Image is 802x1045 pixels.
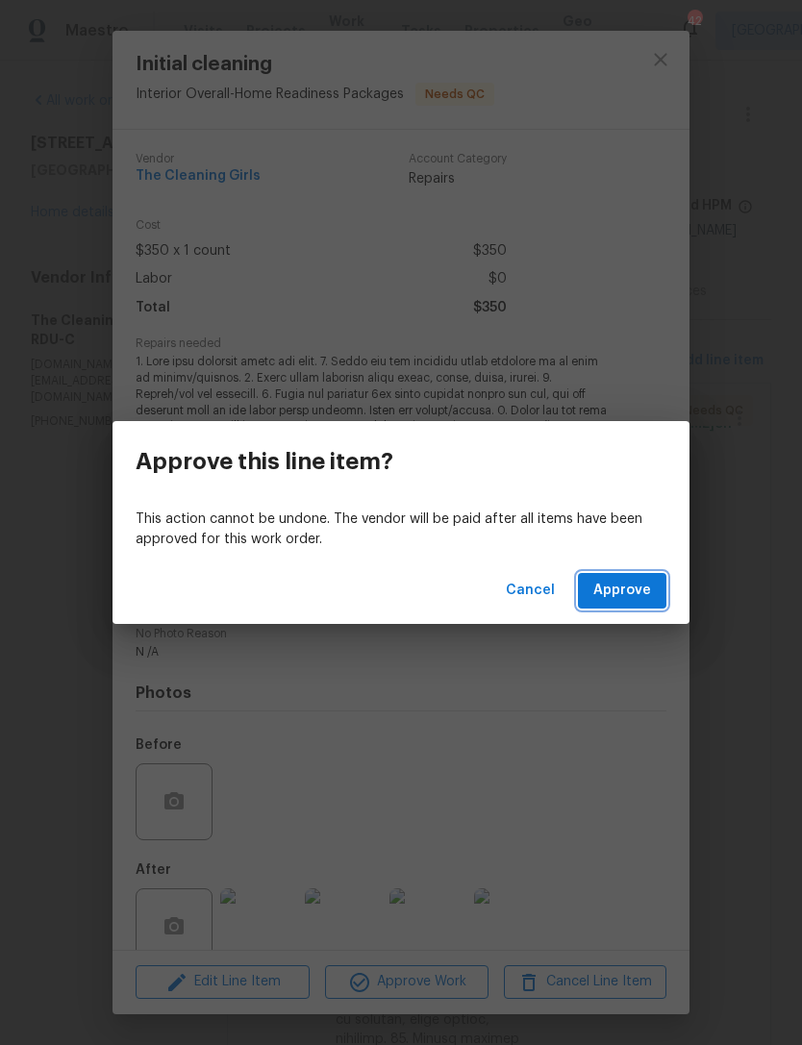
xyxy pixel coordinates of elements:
span: Cancel [506,579,555,603]
p: This action cannot be undone. The vendor will be paid after all items have been approved for this... [136,510,666,550]
button: Cancel [498,573,563,609]
h3: Approve this line item? [136,448,393,475]
button: Approve [578,573,666,609]
span: Approve [593,579,651,603]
